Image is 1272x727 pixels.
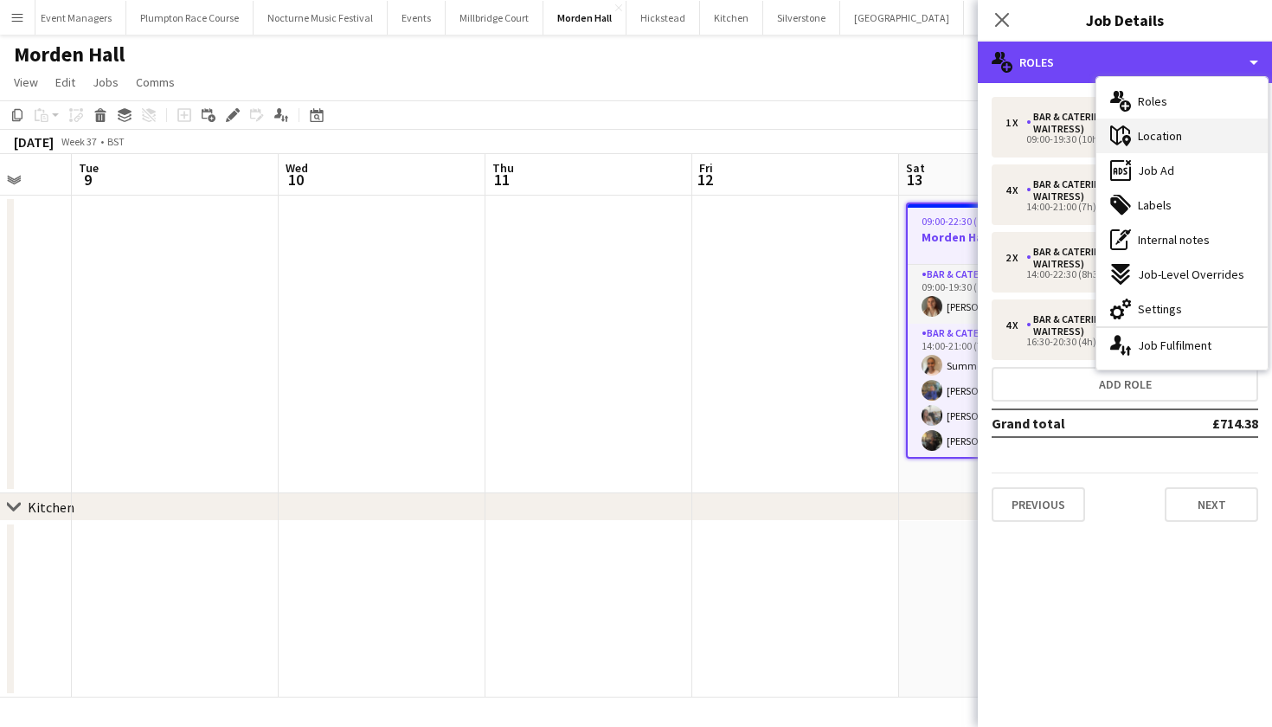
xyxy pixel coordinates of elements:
[492,160,514,176] span: Thu
[1005,270,1226,279] div: 14:00-22:30 (8h30m)
[1026,178,1192,203] div: Bar & Catering (Waiter / waitress)
[1138,197,1172,213] span: Labels
[1026,313,1192,338] div: Bar & Catering (Waiter / waitress)
[626,1,700,35] button: Hickstead
[1138,163,1174,178] span: Job Ad
[840,1,964,35] button: [GEOGRAPHIC_DATA]
[1005,252,1026,264] div: 2 x
[1005,338,1226,346] div: 16:30-20:30 (4h)
[14,74,38,90] span: View
[700,1,763,35] button: Kitchen
[1138,93,1167,109] span: Roles
[1005,184,1026,196] div: 4 x
[388,1,446,35] button: Events
[978,42,1272,83] div: Roles
[79,160,99,176] span: Tue
[1026,246,1192,270] div: Bar & Catering (Waiter / waitress)
[699,160,713,176] span: Fri
[1165,487,1258,522] button: Next
[286,160,308,176] span: Wed
[906,160,925,176] span: Sat
[922,215,1017,228] span: 09:00-22:30 (13h30m)
[136,74,175,90] span: Comms
[14,42,125,68] h1: Morden Hall
[93,74,119,90] span: Jobs
[992,367,1258,402] button: Add role
[763,1,840,35] button: Silverstone
[964,1,1088,35] button: [GEOGRAPHIC_DATA]
[1005,319,1026,331] div: 4 x
[57,135,100,148] span: Week 37
[1138,301,1182,317] span: Settings
[107,135,125,148] div: BST
[1005,203,1226,211] div: 14:00-21:00 (7h)
[978,9,1272,31] h3: Job Details
[48,71,82,93] a: Edit
[906,203,1100,459] app-job-card: 09:00-22:30 (13h30m)11/11Morden Hall4 RolesBar & Catering (Waiter / waitress)1/109:00-19:30 (10h3...
[1096,328,1268,363] div: Job Fulfilment
[7,71,45,93] a: View
[254,1,388,35] button: Nocturne Music Festival
[14,133,54,151] div: [DATE]
[86,71,125,93] a: Jobs
[1155,409,1258,437] td: £714.38
[543,1,626,35] button: Morden Hall
[1138,128,1182,144] span: Location
[1005,117,1026,129] div: 1 x
[908,229,1098,245] h3: Morden Hall
[55,74,75,90] span: Edit
[903,170,925,190] span: 13
[1026,111,1192,135] div: Bar & Catering (Waiter / waitress)
[126,1,254,35] button: Plumpton Race Course
[490,170,514,190] span: 11
[992,487,1085,522] button: Previous
[697,170,713,190] span: 12
[1138,267,1244,282] span: Job-Level Overrides
[27,1,126,35] button: Event Managers
[908,265,1098,324] app-card-role: Bar & Catering (Waiter / waitress)1/109:00-19:30 (10h30m)[PERSON_NAME]
[992,409,1155,437] td: Grand total
[76,170,99,190] span: 9
[908,324,1098,458] app-card-role: Bar & Catering (Waiter / waitress)4/414:00-21:00 (7h)Summer [PERSON_NAME][PERSON_NAME][PERSON_NAM...
[1138,232,1210,248] span: Internal notes
[283,170,308,190] span: 10
[446,1,543,35] button: Millbridge Court
[28,499,74,516] div: Kitchen
[1005,135,1226,144] div: 09:00-19:30 (10h30m)
[129,71,182,93] a: Comms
